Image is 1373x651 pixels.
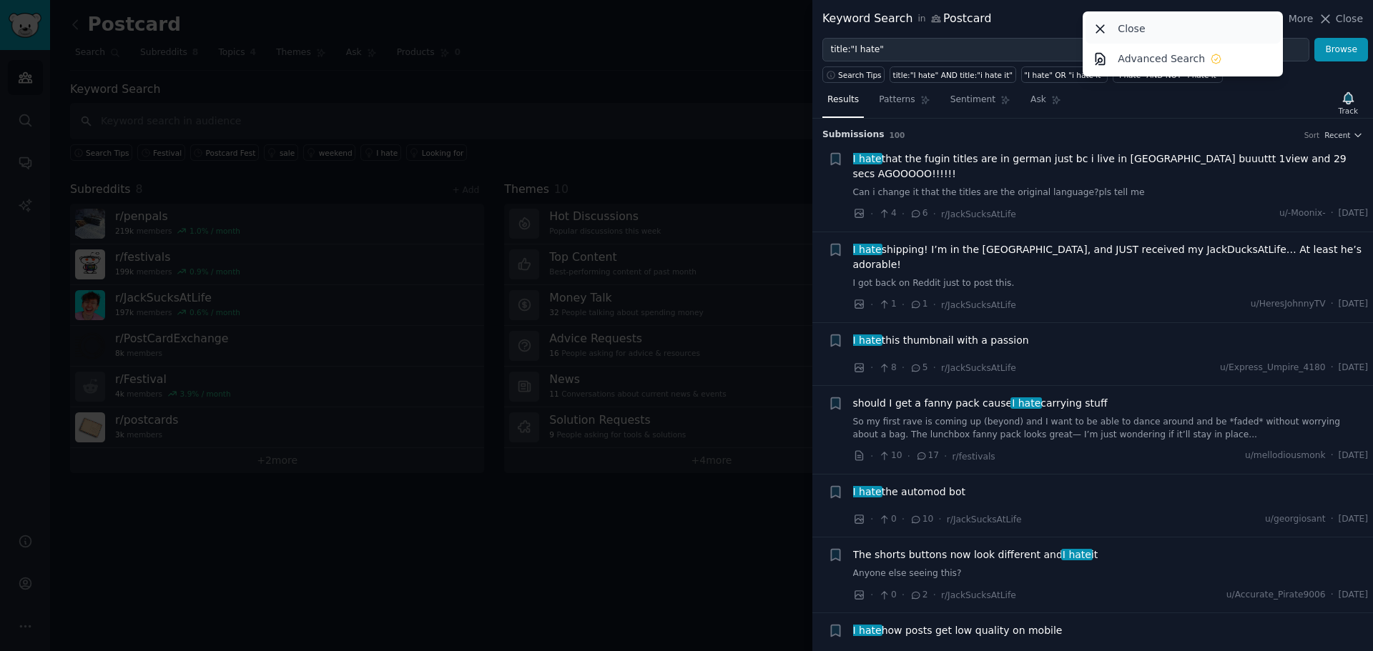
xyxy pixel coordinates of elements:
span: u/HeresJohnnyTV [1251,298,1326,311]
span: · [902,587,905,602]
span: 6 [910,207,927,220]
div: title:"I hate" AND title:"i hate it" [893,70,1013,80]
span: r/JackSucksAtLife [941,363,1016,373]
button: Browse [1314,38,1368,62]
span: the automod bot [853,484,966,500]
a: Sentiment [945,89,1015,118]
span: 1 [878,298,896,311]
a: The shorts buttons now look different andI hateit [853,547,1098,562]
span: should I get a fanny pack cause carrying stuff [853,396,1108,411]
div: Sort [1304,130,1320,140]
div: "I hate" OR "i hate it" [1024,70,1104,80]
a: "I hate" OR "i hate it" [1021,66,1108,83]
button: More [1274,11,1314,26]
button: Close [1318,11,1363,26]
span: I hate [1010,397,1042,409]
span: 5 [910,362,927,374]
span: · [1331,362,1334,374]
button: Track [1334,88,1363,118]
span: [DATE] [1339,207,1368,220]
span: · [870,587,873,602]
span: this thumbnail with a passion [853,333,1029,348]
a: I hatehow posts get low quality on mobile [853,623,1063,638]
span: 4 [878,207,896,220]
span: r/JackSucksAtLife [941,300,1016,310]
a: should I get a fanny pack causeI hatecarrying stuff [853,396,1108,411]
span: r/festivals [953,452,995,462]
span: how posts get low quality on mobile [853,623,1063,638]
span: I hate [852,486,883,497]
span: Close [1336,11,1363,26]
div: Track [1339,106,1358,116]
a: I hateshipping! I’m in the [GEOGRAPHIC_DATA], and JUST received my JackDucksAtLife… At least he’s... [853,242,1369,272]
p: Close [1118,21,1145,36]
a: So my first rave is coming up (beyond) and I want to be able to dance around and be *faded* witho... [853,416,1369,441]
p: Advanced Search [1118,51,1205,66]
span: Sentiment [950,94,995,106]
span: · [1331,207,1334,220]
span: 100 [890,131,905,139]
a: Results [822,89,864,118]
span: u/-Moonix- [1279,207,1326,220]
span: 0 [878,513,896,526]
span: · [933,297,936,312]
span: · [1331,589,1334,602]
input: Try a keyword related to your business [822,38,1309,62]
span: 17 [915,449,939,462]
span: · [870,207,873,222]
span: · [870,512,873,527]
a: I hatethe automod bot [853,484,966,500]
span: 10 [878,449,902,462]
span: Search Tips [838,70,882,80]
span: · [902,207,905,222]
span: I hate [852,625,883,636]
span: [DATE] [1339,589,1368,602]
a: I got back on Reddit just to post this. [853,277,1369,290]
span: · [902,297,905,312]
span: · [933,360,936,375]
div: Keyword Search Postcard [822,10,992,28]
span: · [902,512,905,527]
span: 10 [910,513,933,526]
a: Can i change it that the titles are the original language?pls tell me [853,187,1369,199]
span: 0 [878,589,896,602]
span: · [902,360,905,375]
span: · [870,360,873,375]
span: · [907,449,910,464]
span: · [870,449,873,464]
span: u/Express_Umpire_4180 [1220,362,1326,374]
span: shipping! I’m in the [GEOGRAPHIC_DATA], and JUST received my JackDucksAtLife… At least he’s adora... [853,242,1369,272]
span: in [917,13,925,26]
a: title:"I hate" AND title:"i hate it" [890,66,1016,83]
a: Advanced Search [1086,44,1281,74]
span: · [1331,513,1334,526]
span: The shorts buttons now look different and it [853,547,1098,562]
span: I hate [852,334,883,346]
span: Recent [1324,130,1350,140]
a: Anyone else seeing this? [853,567,1369,580]
span: · [933,207,936,222]
span: 8 [878,362,896,374]
span: u/georgiosant [1265,513,1326,526]
span: I hate [852,244,883,255]
a: Patterns [874,89,935,118]
span: Ask [1030,94,1046,106]
span: More [1289,11,1314,26]
span: [DATE] [1339,362,1368,374]
span: · [1331,449,1334,462]
a: I hatethat the fugin titles are in german just bc i live in [GEOGRAPHIC_DATA] buuuttt 1view and 2... [853,151,1369,182]
span: · [1331,298,1334,311]
span: 1 [910,298,927,311]
span: [DATE] [1339,449,1368,462]
span: Submission s [822,129,885,141]
span: r/JackSucksAtLife [941,590,1016,600]
span: Results [827,94,859,106]
span: r/JackSucksAtLife [941,209,1016,219]
span: u/mellodiousmonk [1245,449,1326,462]
span: u/Accurate_Pirate9006 [1226,589,1326,602]
span: r/JackSucksAtLife [947,515,1022,525]
button: Search Tips [822,66,885,83]
span: · [870,297,873,312]
span: · [944,449,947,464]
span: · [933,587,936,602]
